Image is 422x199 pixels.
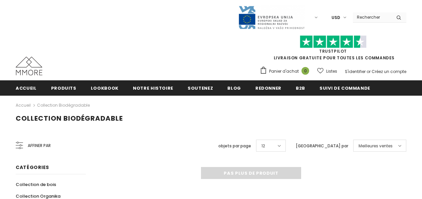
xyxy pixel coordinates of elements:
[359,143,393,149] span: Meilleures ventes
[133,85,173,91] span: Notre histoire
[91,80,119,95] a: Lookbook
[188,85,213,91] span: soutenez
[319,48,347,54] a: TrustPilot
[238,14,305,20] a: Javni Razpis
[296,143,348,149] label: [GEOGRAPHIC_DATA] par
[51,85,76,91] span: Produits
[296,85,305,91] span: B2B
[16,85,37,91] span: Accueil
[372,69,406,74] a: Créez un compte
[296,80,305,95] a: B2B
[261,143,265,149] span: 12
[238,5,305,30] img: Javni Razpis
[255,80,281,95] a: Redonner
[353,12,391,22] input: Search Site
[16,80,37,95] a: Accueil
[218,143,251,149] label: objets par page
[326,68,337,75] span: Listes
[16,179,56,190] a: Collection de bois
[16,181,56,188] span: Collection de bois
[91,85,119,91] span: Lookbook
[133,80,173,95] a: Notre histoire
[269,68,299,75] span: Panier d'achat
[345,69,366,74] a: S'identifier
[188,80,213,95] a: soutenez
[227,85,241,91] span: Blog
[227,80,241,95] a: Blog
[260,66,312,76] a: Panier d'achat 0
[320,85,370,91] span: Suivi de commande
[301,67,309,75] span: 0
[260,38,406,61] span: LIVRAISON GRATUITE POUR TOUTES LES COMMANDES
[51,80,76,95] a: Produits
[16,101,31,109] a: Accueil
[255,85,281,91] span: Redonner
[16,164,49,171] span: Catégories
[37,102,90,108] a: Collection biodégradable
[16,114,123,123] span: Collection biodégradable
[320,80,370,95] a: Suivi de commande
[317,65,337,77] a: Listes
[300,35,367,48] img: Faites confiance aux étoiles pilotes
[28,142,51,149] span: Affiner par
[367,69,371,74] span: or
[332,14,340,21] span: USD
[16,57,42,75] img: Cas MMORE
